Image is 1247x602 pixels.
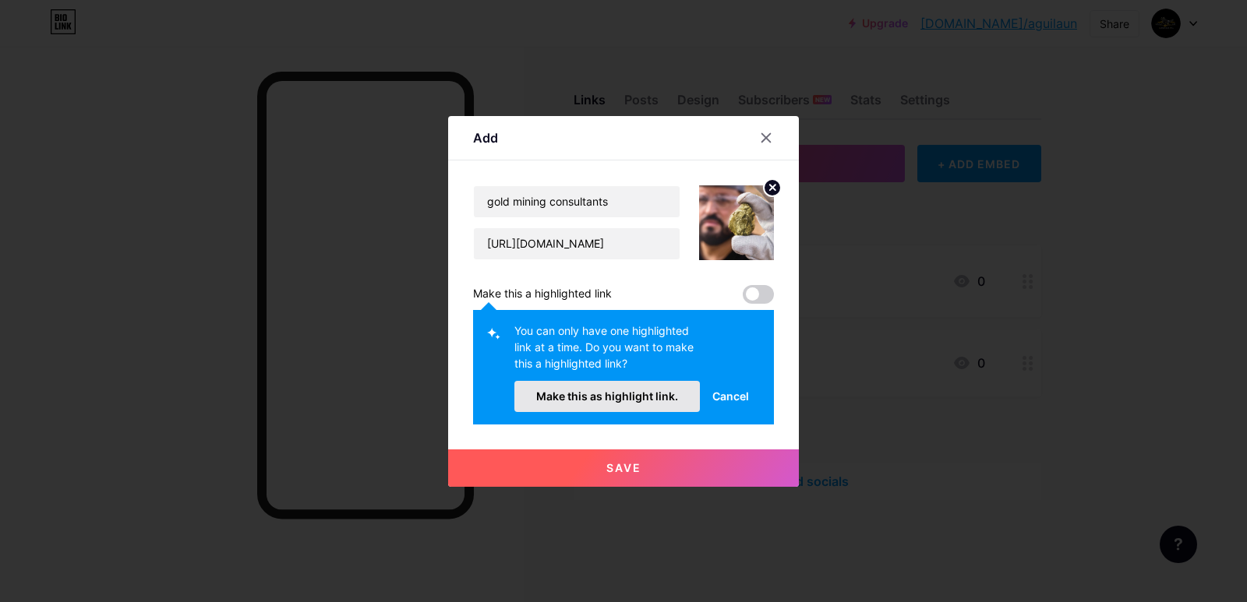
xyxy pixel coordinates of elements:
img: link_thumbnail [699,185,774,260]
span: Cancel [712,388,749,404]
button: Save [448,449,799,487]
input: URL [474,228,680,259]
span: Save [606,461,641,474]
button: Cancel [700,381,761,412]
button: Make this as highlight link. [514,381,700,412]
input: Title [474,186,680,217]
div: You can only have one highlighted link at a time. Do you want to make this a highlighted link? [514,322,700,381]
div: Add [473,128,498,147]
div: Make this a highlighted link [473,285,612,304]
span: Make this as highlight link. [536,389,678,403]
